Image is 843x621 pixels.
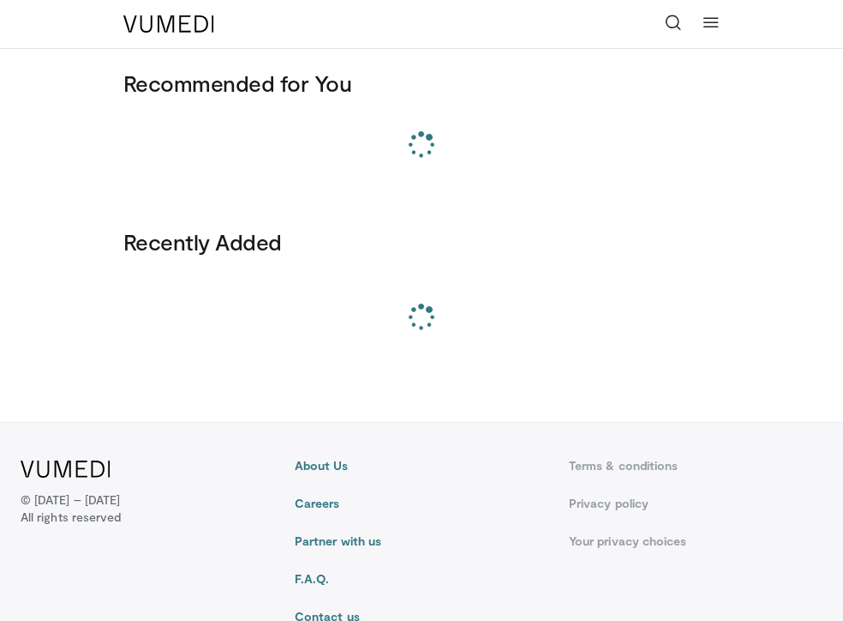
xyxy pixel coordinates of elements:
[123,228,720,256] h3: Recently Added
[295,495,548,512] a: Careers
[21,461,111,478] img: VuMedi Logo
[295,533,548,550] a: Partner with us
[123,15,214,33] img: VuMedi Logo
[569,495,822,512] a: Privacy policy
[123,69,720,97] h3: Recommended for You
[295,570,548,588] a: F.A.Q.
[295,457,548,474] a: About Us
[569,457,822,474] a: Terms & conditions
[569,533,822,550] a: Your privacy choices
[21,509,121,526] span: All rights reserved
[21,491,121,526] p: © [DATE] – [DATE]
